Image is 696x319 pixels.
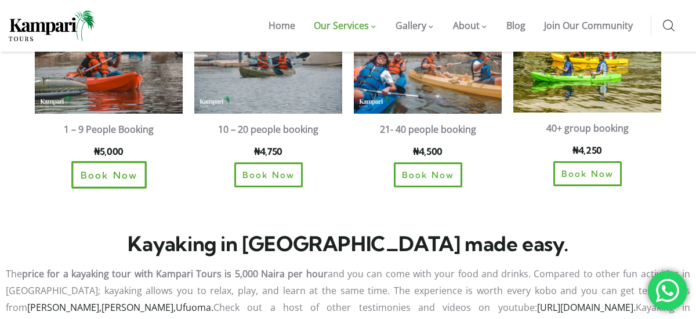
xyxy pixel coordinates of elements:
[513,146,661,155] h6: ₦4,250
[314,19,369,32] span: Our Services
[354,147,502,156] h6: ₦4,500
[9,10,96,41] img: Home
[176,301,213,314] a: Ufuoma.
[354,121,502,138] p: 21- 40 people booking
[35,147,183,156] h6: ₦5,000
[35,121,183,138] p: 1 – 9 People Booking
[394,162,462,187] a: Book Now
[453,19,480,32] span: About
[101,301,176,314] a: [PERSON_NAME],
[537,301,636,314] a: [URL][DOMAIN_NAME].
[27,301,101,314] a: [PERSON_NAME],
[648,271,687,310] div: 'Book
[402,171,454,179] span: Book Now
[234,162,303,187] a: Book Now
[396,19,426,32] span: Gallery
[71,161,147,188] a: Book Now
[269,19,295,32] span: Home
[194,147,342,156] h6: ₦4,750
[80,170,137,180] span: Book Now
[194,121,342,138] p: 10 – 20 people booking
[544,19,633,32] span: Join Our Community
[513,120,661,137] p: 40+ group booking
[553,161,622,186] a: Book Now
[506,19,525,32] span: Blog
[22,267,328,280] strong: price for a kayaking tour with Kampari Tours is 5,000 Naira per hour
[6,234,690,254] h4: Kayaking in [GEOGRAPHIC_DATA] made easy.​
[242,171,295,179] span: Book Now
[561,169,614,178] span: Book Now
